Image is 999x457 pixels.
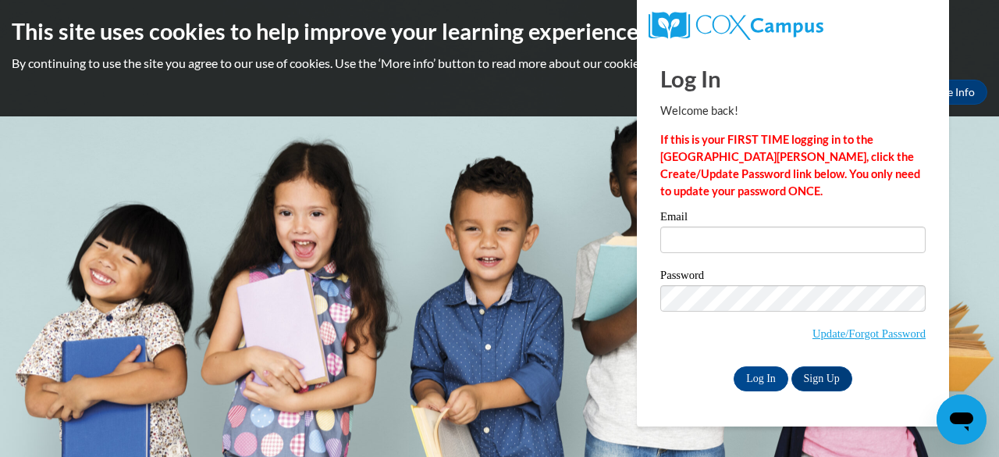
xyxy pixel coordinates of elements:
[734,366,788,391] input: Log In
[812,327,926,340] a: Update/Forgot Password
[649,12,823,40] img: COX Campus
[660,270,926,285] label: Password
[660,102,926,120] p: Welcome back!
[12,16,987,47] h2: This site uses cookies to help improve your learning experience.
[914,80,987,105] a: More Info
[12,55,987,72] p: By continuing to use the site you agree to our use of cookies. Use the ‘More info’ button to read...
[937,395,987,445] iframe: Button to launch messaging window
[791,366,852,391] a: Sign Up
[660,211,926,227] label: Email
[660,133,920,198] strong: If this is your FIRST TIME logging in to the [GEOGRAPHIC_DATA][PERSON_NAME], click the Create/Upd...
[660,62,926,95] h1: Log In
